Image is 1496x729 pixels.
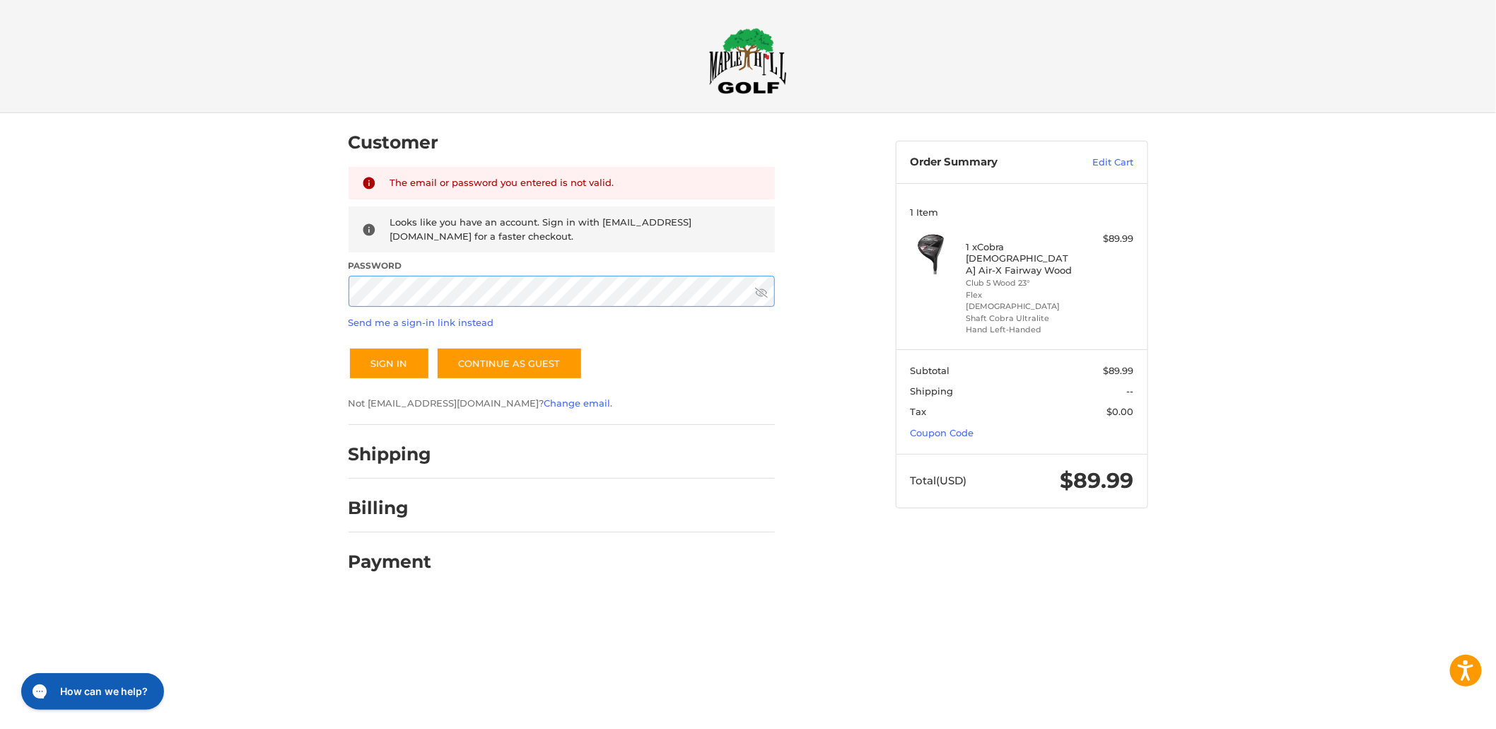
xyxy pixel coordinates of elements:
h2: Customer [349,132,439,153]
a: Continue as guest [436,347,583,380]
h3: 1 Item [910,206,1133,218]
img: Maple Hill Golf [709,28,787,94]
li: Shaft Cobra Ultralite [966,313,1074,325]
button: Sign In [349,347,430,380]
span: Tax [910,406,926,417]
a: Send me a sign-in link instead [349,317,494,328]
a: Edit Cart [1062,156,1133,170]
span: Shipping [910,385,953,397]
div: The email or password you entered is not valid. [390,176,761,191]
li: Hand Left-Handed [966,324,1074,336]
h2: Billing [349,497,431,519]
span: $89.99 [1103,365,1133,376]
a: Change email [544,397,611,409]
iframe: Gorgias live chat messenger [14,668,168,715]
p: Not [EMAIL_ADDRESS][DOMAIN_NAME]? . [349,397,775,411]
span: $89.99 [1060,467,1133,494]
h2: Payment [349,551,432,573]
h2: Shipping [349,443,432,465]
span: Total (USD) [910,474,966,487]
li: Club 5 Wood 23° [966,277,1074,289]
div: $89.99 [1077,232,1133,246]
a: Coupon Code [910,427,974,438]
span: Subtotal [910,365,949,376]
h4: 1 x Cobra [DEMOGRAPHIC_DATA] Air-X Fairway Wood [966,241,1074,276]
span: -- [1126,385,1133,397]
h3: Order Summary [910,156,1062,170]
label: Password [349,259,775,272]
span: Looks like you have an account. Sign in with [EMAIL_ADDRESS][DOMAIN_NAME] for a faster checkout. [390,216,692,242]
li: Flex [DEMOGRAPHIC_DATA] [966,289,1074,313]
span: $0.00 [1106,406,1133,417]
